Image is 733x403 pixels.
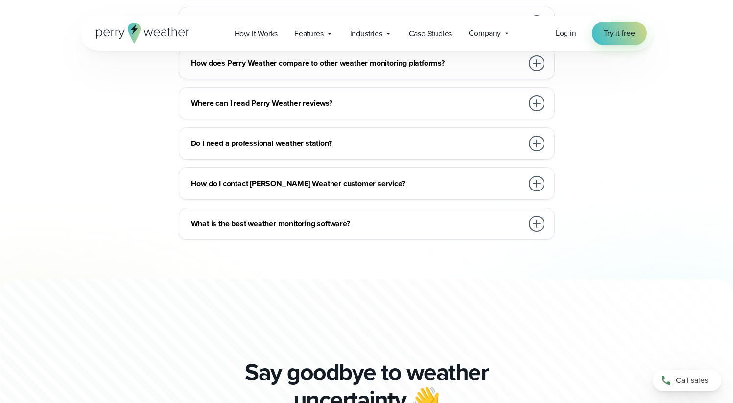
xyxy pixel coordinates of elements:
[469,27,501,39] span: Company
[191,57,523,69] h3: How does Perry Weather compare to other weather monitoring platforms?
[401,24,461,44] a: Case Studies
[294,28,323,40] span: Features
[191,97,523,109] h3: Where can I read Perry Weather reviews?
[409,28,452,40] span: Case Studies
[191,178,523,190] h3: How do I contact [PERSON_NAME] Weather customer service?
[235,28,278,40] span: How it Works
[592,22,647,45] a: Try it free
[556,27,576,39] a: Log in
[191,218,523,230] h3: What is the best weather monitoring software?
[676,375,708,386] span: Call sales
[653,370,721,391] a: Call sales
[350,28,382,40] span: Industries
[604,27,635,39] span: Try it free
[191,138,523,149] h3: Do I need a professional weather station?
[226,24,286,44] a: How it Works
